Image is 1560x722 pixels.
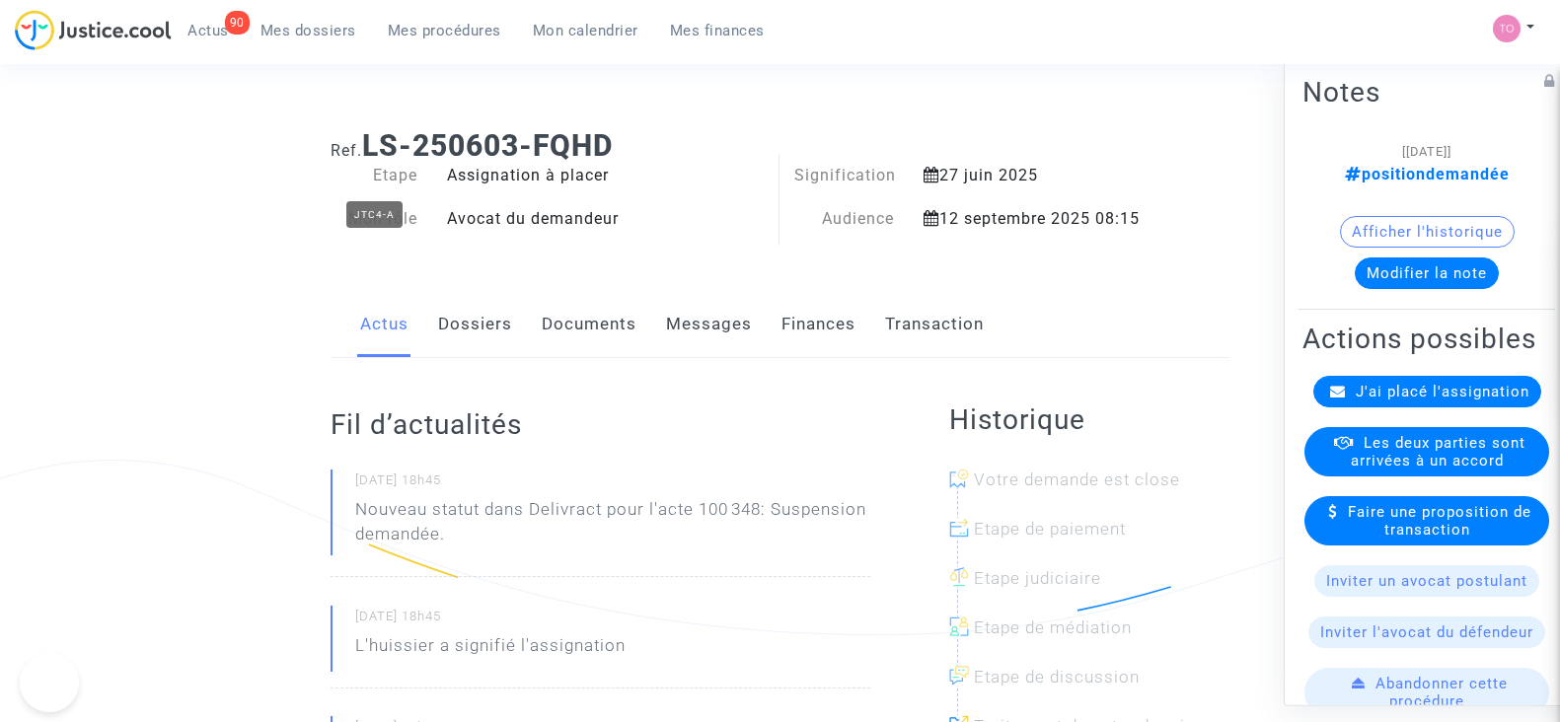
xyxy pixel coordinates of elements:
span: Votre demande est close [974,469,1180,489]
h2: Historique [949,402,1229,437]
button: Modifier la note [1355,257,1499,289]
span: Abandonner cette procédure [1375,675,1508,710]
div: Signification [780,164,909,187]
a: Mes dossiers [245,16,372,45]
a: Mes finances [654,16,780,45]
span: Mes finances [670,22,765,39]
span: Faire une proposition de transaction [1348,503,1531,539]
a: Messages [666,292,752,357]
p: Nouveau statut dans Delivract pour l'acte 100 348: Suspension demandée. [355,497,870,556]
span: Inviter l'avocat du défendeur [1320,623,1533,641]
span: Mes dossiers [260,22,356,39]
span: Mes procédures [388,22,501,39]
div: 27 juin 2025 [909,164,1166,187]
img: fe1f3729a2b880d5091b466bdc4f5af5 [1493,15,1521,42]
img: jc-logo.svg [15,10,172,50]
h2: Actions possibles [1302,322,1551,356]
span: J'ai placé l'assignation [1356,383,1529,400]
span: Les deux parties sont arrivées à un accord [1351,434,1525,469]
span: Ref. [331,141,362,160]
a: 90Actus [172,16,245,45]
span: [[DATE]] [1402,144,1451,159]
p: L'huissier a signifié l'assignation [355,633,626,668]
span: Actus [187,22,229,39]
div: Audience [780,207,909,231]
div: 90 [225,11,250,35]
div: 12 septembre 2025 08:15 [909,207,1166,231]
button: Afficher l'historique [1340,216,1515,248]
div: Avocat du demandeur [432,207,780,231]
a: Finances [781,292,855,357]
a: Actus [360,292,409,357]
div: Etape [316,164,432,187]
a: Transaction [885,292,984,357]
iframe: Help Scout Beacon - Open [20,653,79,712]
span: Mon calendrier [533,22,638,39]
small: [DATE] 18h45 [355,471,870,497]
div: Mon rôle [316,207,432,231]
div: Assignation à placer [432,164,780,187]
span: positiondemandée [1345,165,1510,183]
span: Inviter un avocat postulant [1326,572,1527,590]
h2: Fil d’actualités [331,407,870,442]
a: Documents [542,292,636,357]
small: [DATE] 18h45 [355,608,870,633]
b: LS-250603-FQHD [362,128,613,163]
h2: Notes [1302,75,1551,109]
a: Dossiers [438,292,512,357]
a: Mon calendrier [517,16,654,45]
a: Mes procédures [372,16,517,45]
